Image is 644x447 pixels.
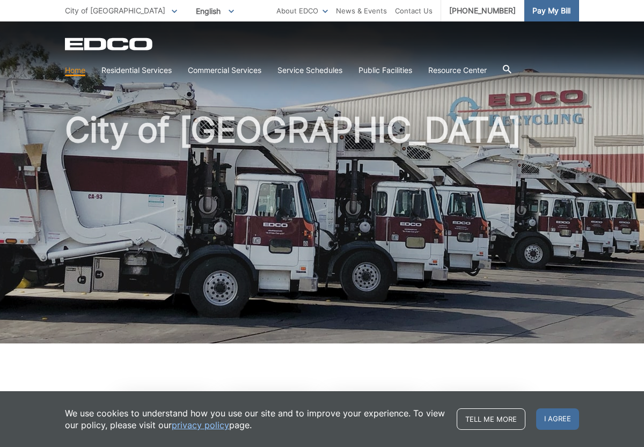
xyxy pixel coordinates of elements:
a: Resource Center [428,64,487,76]
a: Home [65,64,85,76]
a: EDCD logo. Return to the homepage. [65,38,154,50]
a: About EDCO [276,5,328,17]
span: Pay My Bill [532,5,570,17]
span: English [188,2,242,20]
a: Contact Us [395,5,433,17]
span: City of [GEOGRAPHIC_DATA] [65,6,165,15]
span: I agree [536,408,579,430]
h1: City of [GEOGRAPHIC_DATA] [65,113,579,348]
a: News & Events [336,5,387,17]
a: privacy policy [172,419,229,431]
a: Service Schedules [277,64,342,76]
a: Public Facilities [358,64,412,76]
a: Commercial Services [188,64,261,76]
p: We use cookies to understand how you use our site and to improve your experience. To view our pol... [65,407,446,431]
a: Residential Services [101,64,172,76]
a: Tell me more [457,408,525,430]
